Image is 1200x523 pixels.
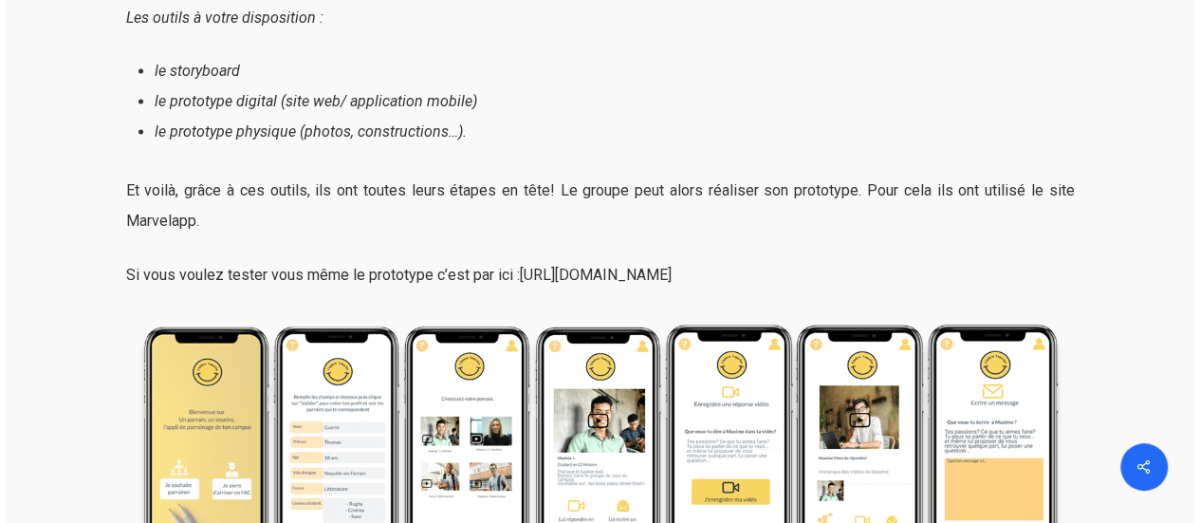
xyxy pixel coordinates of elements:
[155,62,240,80] span: le storyboard
[126,181,1075,230] span: Et voilà, grâce à ces outils, ils ont toutes leurs étapes en tête! Le groupe peut alors réaliser ...
[126,265,520,283] span: Si vous voulez tester vous même le prototype c’est par ici :
[155,92,477,110] span: le prototype digital (site web/ application mobile)
[155,122,467,140] span: le prototype physique (photos, constructions…).
[520,265,672,283] a: [URL][DOMAIN_NAME]
[126,9,323,27] i: Les outils à votre disposition :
